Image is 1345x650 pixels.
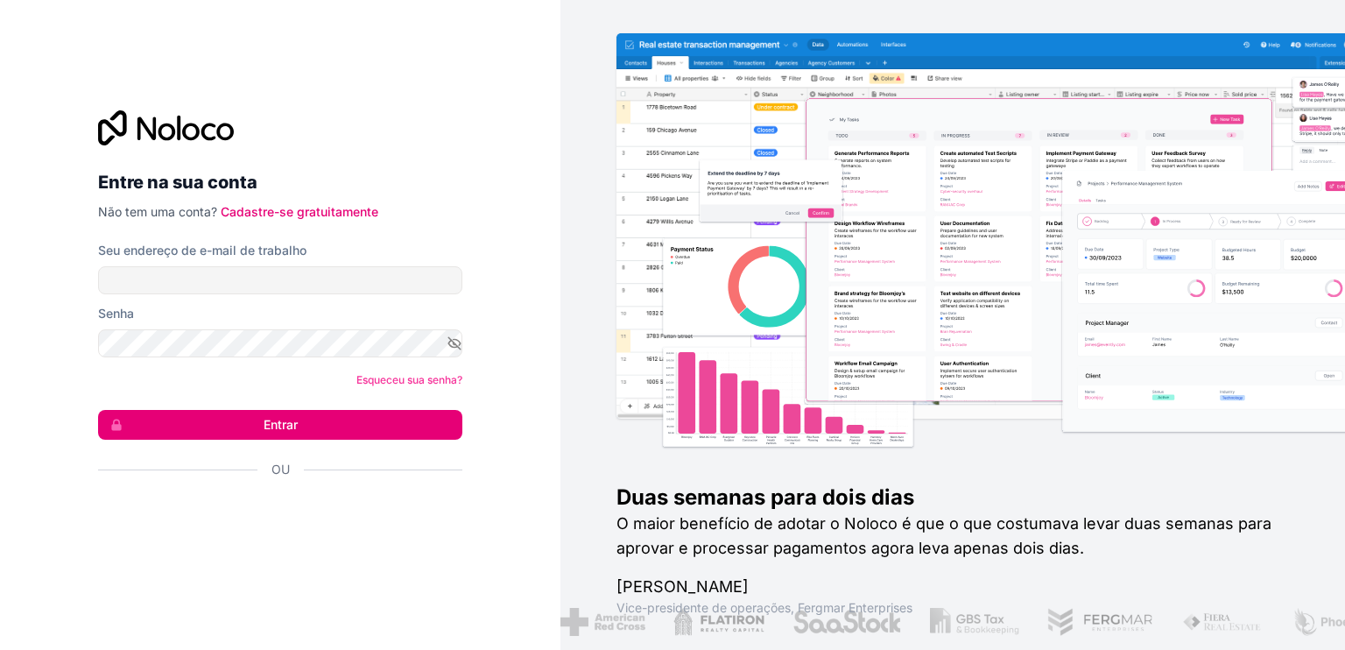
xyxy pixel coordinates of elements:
font: Ou [271,462,290,477]
font: [PERSON_NAME] [616,577,749,596]
img: /ativos/cruz-vermelha-americana-BAupjrZR.png [548,608,633,636]
font: Senha [98,306,134,321]
img: /ativos/fiera-fwj2N5v4.png [1169,608,1251,636]
img: /ativos/saastock-C6Zbiodz.png [779,608,890,636]
a: Cadastre-se gratuitamente [221,204,378,219]
img: /ativos/gbstax-C-GtDUiK.png [918,608,1007,636]
font: Duas semanas para dois dias [616,484,914,510]
font: Não tem uma conta? [98,204,217,219]
font: Entrar [264,417,298,432]
font: Seu endereço de e-mail de trabalho [98,243,306,258]
img: /ativos/flatiron-C8eUkumj.png [661,608,752,636]
font: Fergmar Enterprises [798,600,912,615]
font: Vice-presidente de operações [616,600,791,615]
img: /ativos/fergmar-CudnrXN5.png [1034,608,1141,636]
iframe: Botão Iniciar sessão com o Google [89,498,457,536]
font: Entre na sua conta [98,172,257,193]
input: Senha [98,329,462,357]
button: Entrar [98,410,462,440]
input: Endereço de email [98,266,462,294]
a: Esqueceu sua senha? [356,373,462,386]
font: O maior benefício de adotar o Noloco é que o que costumava levar duas semanas para aprovar e proc... [616,514,1271,557]
font: , [791,600,794,615]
